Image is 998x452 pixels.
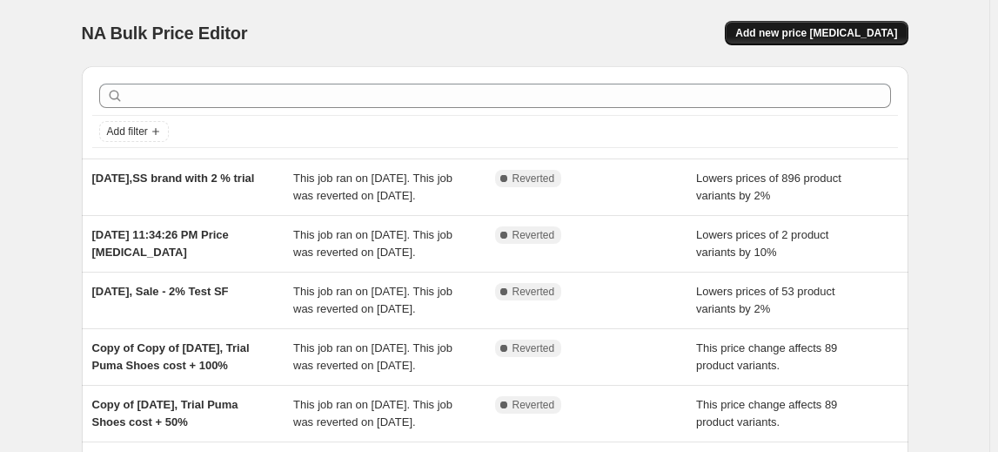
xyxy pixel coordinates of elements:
[293,285,452,315] span: This job ran on [DATE]. This job was reverted on [DATE].
[92,398,238,428] span: Copy of [DATE], Trial Puma Shoes cost + 50%
[293,172,452,202] span: This job ran on [DATE]. This job was reverted on [DATE].
[735,26,897,40] span: Add new price [MEDICAL_DATA]
[92,285,229,298] span: [DATE], Sale - 2% Test SF
[82,24,248,43] span: NA Bulk Price Editor
[512,172,555,186] span: Reverted
[512,285,555,299] span: Reverted
[696,398,837,428] span: This price change affects 89 product variants.
[696,228,828,259] span: Lowers prices of 2 product variants by 10%
[293,228,452,259] span: This job ran on [DATE]. This job was reverted on [DATE].
[512,341,555,355] span: Reverted
[725,21,908,45] button: Add new price [MEDICAL_DATA]
[293,341,452,372] span: This job ran on [DATE]. This job was reverted on [DATE].
[92,228,229,259] span: [DATE] 11:34:26 PM Price [MEDICAL_DATA]
[696,172,841,202] span: Lowers prices of 896 product variants by 2%
[696,341,837,372] span: This price change affects 89 product variants.
[92,341,250,372] span: Copy of Copy of [DATE], Trial Puma Shoes cost + 100%
[99,121,169,142] button: Add filter
[92,172,255,185] span: [DATE],SS brand with 2 % trial
[107,125,148,138] span: Add filter
[512,228,555,242] span: Reverted
[512,398,555,412] span: Reverted
[696,285,835,315] span: Lowers prices of 53 product variants by 2%
[293,398,452,428] span: This job ran on [DATE]. This job was reverted on [DATE].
